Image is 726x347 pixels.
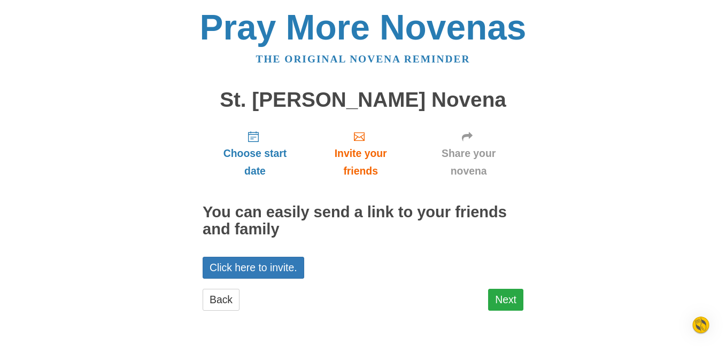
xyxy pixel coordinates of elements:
[203,204,523,238] h2: You can easily send a link to your friends and family
[256,53,470,65] a: The original novena reminder
[488,289,523,311] a: Next
[203,289,240,311] a: Back
[424,145,513,180] span: Share your novena
[203,122,307,185] a: Choose start date
[200,7,527,47] a: Pray More Novenas
[307,122,414,185] a: Invite your friends
[213,145,297,180] span: Choose start date
[203,89,523,112] h1: St. [PERSON_NAME] Novena
[203,257,304,279] a: Click here to invite.
[318,145,403,180] span: Invite your friends
[414,122,523,185] a: Share your novena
